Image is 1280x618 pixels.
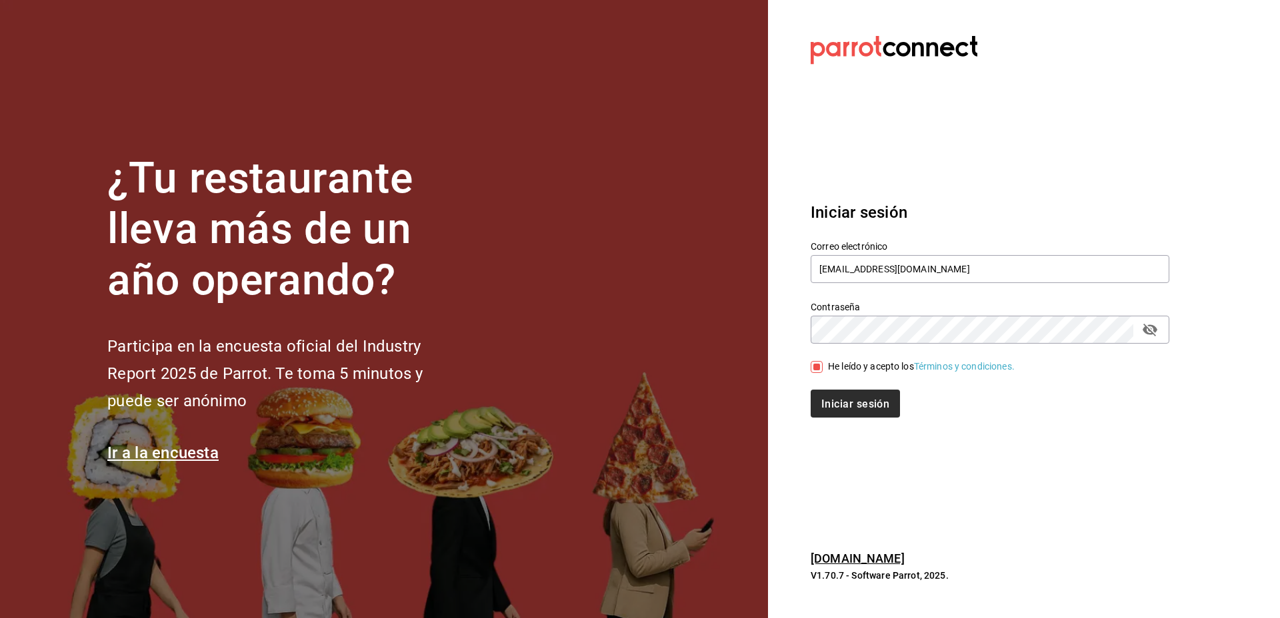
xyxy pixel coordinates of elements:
[107,444,219,462] a: Ir a la encuesta
[811,570,949,581] font: V1.70.7 - Software Parrot, 2025.
[811,390,900,418] button: Iniciar sesión
[828,361,914,372] font: He leído y acepto los
[811,203,907,222] font: Iniciar sesión
[811,301,860,312] font: Contraseña
[914,361,1015,372] a: Términos y condiciones.
[821,398,889,410] font: Iniciar sesión
[1139,318,1161,341] button: campo de contraseña
[811,240,887,251] font: Correo electrónico
[811,551,905,565] a: [DOMAIN_NAME]
[811,255,1169,283] input: Ingresa tu correo electrónico
[107,337,423,410] font: Participa en la encuesta oficial del Industry Report 2025 de Parrot. Te toma 5 minutos y puede se...
[107,153,413,306] font: ¿Tu restaurante lleva más de un año operando?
